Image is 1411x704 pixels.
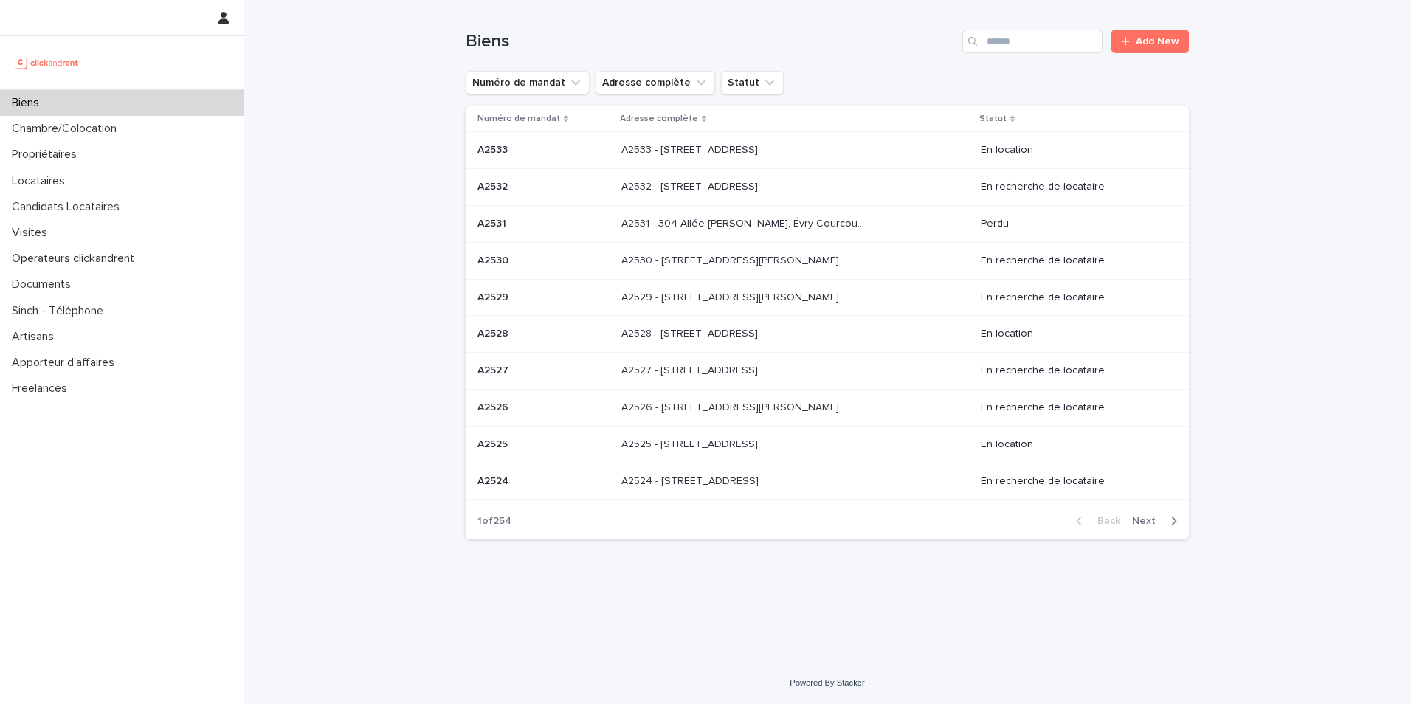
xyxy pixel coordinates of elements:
p: A2531 [477,215,509,230]
p: A2524 [477,472,511,488]
button: Numéro de mandat [466,71,590,94]
p: Perdu [981,218,1165,230]
p: Locataires [6,174,77,188]
p: En location [981,328,1165,340]
p: A2527 [477,362,511,377]
p: En location [981,144,1165,156]
h1: Biens [466,31,956,52]
p: A2526 - [STREET_ADDRESS][PERSON_NAME] [621,398,842,414]
button: Back [1064,514,1126,528]
p: A2529 - 14 rue Honoré de Balzac, Garges-lès-Gonesse 95140 [621,289,842,304]
tr: A2527A2527 A2527 - [STREET_ADDRESS]A2527 - [STREET_ADDRESS] En recherche de locataire [466,353,1189,390]
p: En recherche de locataire [981,181,1165,193]
p: A2524 - [STREET_ADDRESS] [621,472,762,488]
tr: A2533A2533 A2533 - [STREET_ADDRESS]A2533 - [STREET_ADDRESS] En location [466,132,1189,169]
span: Add New [1136,36,1179,46]
p: 1 of 254 [466,503,523,539]
p: Freelances [6,382,79,396]
p: Chambre/Colocation [6,122,128,136]
p: A2532 [477,178,511,193]
p: Documents [6,277,83,291]
p: A2527 - [STREET_ADDRESS] [621,362,761,377]
p: Adresse complète [620,111,698,127]
p: A2525 [477,435,511,451]
span: Back [1089,516,1120,526]
p: A2532 - [STREET_ADDRESS] [621,178,761,193]
tr: A2528A2528 A2528 - [STREET_ADDRESS]A2528 - [STREET_ADDRESS] En location [466,316,1189,353]
p: Operateurs clickandrent [6,252,146,266]
p: Numéro de mandat [477,111,560,127]
tr: A2525A2525 A2525 - [STREET_ADDRESS]A2525 - [STREET_ADDRESS] En location [466,426,1189,463]
tr: A2526A2526 A2526 - [STREET_ADDRESS][PERSON_NAME]A2526 - [STREET_ADDRESS][PERSON_NAME] En recherch... [466,389,1189,426]
p: Propriétaires [6,148,89,162]
button: Statut [721,71,784,94]
p: A2530 [477,252,511,267]
p: Artisans [6,330,66,344]
p: A2528 - [STREET_ADDRESS] [621,325,761,340]
tr: A2529A2529 A2529 - [STREET_ADDRESS][PERSON_NAME]A2529 - [STREET_ADDRESS][PERSON_NAME] En recherch... [466,279,1189,316]
input: Search [962,30,1103,53]
p: Sinch - Téléphone [6,304,115,318]
p: En recherche de locataire [981,365,1165,377]
p: En recherche de locataire [981,475,1165,488]
img: UCB0brd3T0yccxBKYDjQ [12,48,83,77]
p: Candidats Locataires [6,200,131,214]
p: Apporteur d'affaires [6,356,126,370]
p: En recherche de locataire [981,401,1165,414]
tr: A2531A2531 A2531 - 304 Allée [PERSON_NAME], Évry-Courcouronnes 91000A2531 - 304 Allée [PERSON_NAM... [466,205,1189,242]
p: A2530 - [STREET_ADDRESS][PERSON_NAME] [621,252,842,267]
p: A2526 [477,398,511,414]
p: En location [981,438,1165,451]
tr: A2530A2530 A2530 - [STREET_ADDRESS][PERSON_NAME]A2530 - [STREET_ADDRESS][PERSON_NAME] En recherch... [466,242,1189,279]
a: Powered By Stacker [790,678,864,687]
tr: A2524A2524 A2524 - [STREET_ADDRESS]A2524 - [STREET_ADDRESS] En recherche de locataire [466,463,1189,500]
p: Statut [979,111,1007,127]
p: Biens [6,96,51,110]
p: En recherche de locataire [981,291,1165,304]
span: Next [1132,516,1165,526]
button: Next [1126,514,1189,528]
button: Adresse complète [596,71,715,94]
p: A2528 [477,325,511,340]
tr: A2532A2532 A2532 - [STREET_ADDRESS]A2532 - [STREET_ADDRESS] En recherche de locataire [466,169,1189,206]
a: Add New [1111,30,1189,53]
p: Visites [6,226,59,240]
p: A2533 - [STREET_ADDRESS] [621,141,761,156]
p: A2529 [477,289,511,304]
p: A2533 [477,141,511,156]
p: En recherche de locataire [981,255,1165,267]
p: A2525 - [STREET_ADDRESS] [621,435,761,451]
p: A2531 - 304 Allée Pablo Neruda, Évry-Courcouronnes 91000 [621,215,870,230]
